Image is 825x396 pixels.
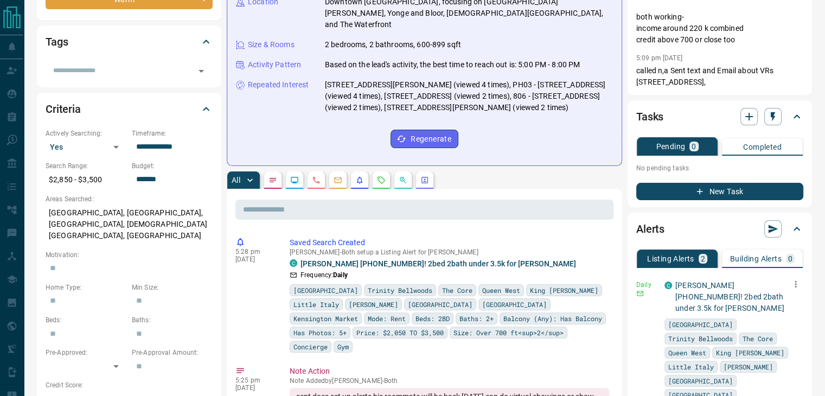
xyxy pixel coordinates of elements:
[636,65,803,88] p: called n,a Sent text and Email about VRs [STREET_ADDRESS],
[701,255,705,263] p: 2
[132,129,213,138] p: Timeframe:
[132,283,213,292] p: Min Size:
[248,39,295,50] p: Size & Rooms
[46,96,213,122] div: Criteria
[442,285,472,296] span: The Core
[293,341,328,352] span: Concierge
[368,285,432,296] span: Trinity Bellwoods
[235,248,273,256] p: 5:28 pm
[290,176,299,184] svg: Lead Browsing Activity
[349,299,398,310] span: [PERSON_NAME]
[415,313,450,324] span: Beds: 2BD
[724,361,773,372] span: [PERSON_NAME]
[675,281,784,312] a: [PERSON_NAME] [PHONE_NUMBER]! 2bed 2bath under 3.5k for [PERSON_NAME]
[248,79,309,91] p: Repeated Interest
[132,348,213,357] p: Pre-Approval Amount:
[300,259,576,268] a: [PERSON_NAME] [PHONE_NUMBER]! 2bed 2bath under 3.5k for [PERSON_NAME]
[194,63,209,79] button: Open
[132,315,213,325] p: Baths:
[408,299,472,310] span: [GEOGRAPHIC_DATA]
[290,248,609,256] p: [PERSON_NAME]-Both setup a Listing Alert for [PERSON_NAME]
[46,171,126,189] p: $2,850 - $3,500
[399,176,407,184] svg: Opportunities
[334,176,342,184] svg: Emails
[453,327,564,338] span: Size: Over 700 ft<sup>2</sup>
[636,183,803,200] button: New Task
[46,315,126,325] p: Beds:
[290,237,609,248] p: Saved Search Created
[743,143,782,151] p: Completed
[235,256,273,263] p: [DATE]
[668,319,733,330] span: [GEOGRAPHIC_DATA]
[636,280,658,290] p: Daily
[290,259,297,267] div: condos.ca
[293,313,358,324] span: Kensington Market
[46,283,126,292] p: Home Type:
[636,108,663,125] h2: Tasks
[325,79,613,113] p: [STREET_ADDRESS][PERSON_NAME] (viewed 4 times), PH03 - [STREET_ADDRESS] (viewed 4 times), [STREET...
[668,347,706,358] span: Queen West
[368,313,406,324] span: Mode: Rent
[46,29,213,55] div: Tags
[716,347,784,358] span: King [PERSON_NAME]
[312,176,321,184] svg: Calls
[325,59,580,71] p: Based on the lead's activity, the best time to reach out is: 5:00 PM - 8:00 PM
[232,176,240,184] p: All
[356,327,444,338] span: Price: $2,050 TO $3,500
[235,384,273,392] p: [DATE]
[293,299,339,310] span: Little Italy
[482,299,547,310] span: [GEOGRAPHIC_DATA]
[668,375,733,386] span: [GEOGRAPHIC_DATA]
[337,341,349,352] span: Gym
[530,285,598,296] span: King [PERSON_NAME]
[636,216,803,242] div: Alerts
[656,143,685,150] p: Pending
[636,220,664,238] h2: Alerts
[293,285,358,296] span: [GEOGRAPHIC_DATA]
[333,271,348,279] strong: Daily
[636,54,682,62] p: 5:09 pm [DATE]
[132,161,213,171] p: Budget:
[293,327,347,338] span: Has Photos: 5+
[668,333,733,344] span: Trinity Bellwoods
[636,104,803,130] div: Tasks
[46,138,126,156] div: Yes
[636,290,644,297] svg: Email
[391,130,458,148] button: Regenerate
[420,176,429,184] svg: Agent Actions
[668,361,714,372] span: Little Italy
[636,160,803,176] p: No pending tasks
[46,194,213,204] p: Areas Searched:
[290,377,609,385] p: Note Added by [PERSON_NAME]-Both
[46,129,126,138] p: Actively Searching:
[482,285,520,296] span: Queen West
[46,161,126,171] p: Search Range:
[730,255,782,263] p: Building Alerts
[647,255,694,263] p: Listing Alerts
[788,255,792,263] p: 0
[46,250,213,260] p: Motivation:
[290,366,609,377] p: Note Action
[692,143,696,150] p: 0
[355,176,364,184] svg: Listing Alerts
[235,376,273,384] p: 5:25 pm
[46,348,126,357] p: Pre-Approved:
[377,176,386,184] svg: Requests
[743,333,773,344] span: The Core
[268,176,277,184] svg: Notes
[46,204,213,245] p: [GEOGRAPHIC_DATA], [GEOGRAPHIC_DATA], [GEOGRAPHIC_DATA], [DEMOGRAPHIC_DATA][GEOGRAPHIC_DATA], [GE...
[664,282,672,289] div: condos.ca
[503,313,602,324] span: Balcony (Any): Has Balcony
[248,59,301,71] p: Activity Pattern
[46,380,213,390] p: Credit Score:
[46,100,81,118] h2: Criteria
[300,270,348,280] p: Frequency:
[325,39,461,50] p: 2 bedrooms, 2 bathrooms, 600-899 sqft
[459,313,494,324] span: Baths: 2+
[46,33,68,50] h2: Tags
